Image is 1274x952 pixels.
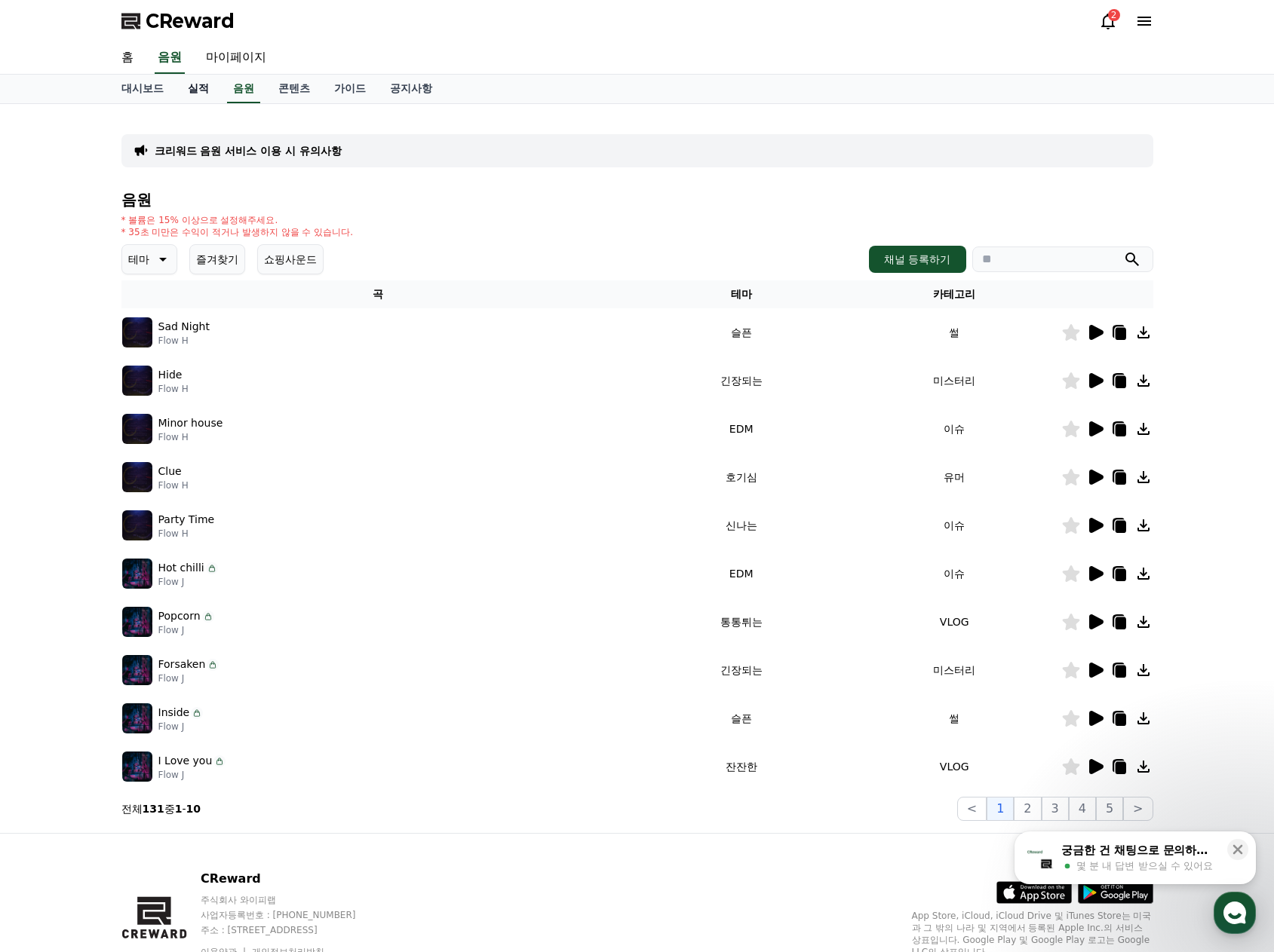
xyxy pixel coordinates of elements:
[158,608,201,624] p: Popcorn
[122,607,152,637] img: music
[128,249,149,270] p: 테마
[143,803,164,815] strong: 131
[1014,797,1041,821] button: 2
[634,501,848,549] td: 신나는
[158,657,206,672] p: Forsaken
[201,909,385,921] p: 사업자등록번호 : [PHONE_NUMBER]
[158,721,204,733] p: Flow J
[634,742,848,791] td: 잔잔한
[5,478,100,516] a: 홈
[158,431,223,443] p: Flow H
[122,559,152,589] img: music
[109,75,176,103] a: 대시보드
[122,510,152,540] img: music
[158,415,223,431] p: Minor house
[848,453,1061,501] td: 유머
[158,464,182,479] p: Clue
[158,576,218,588] p: Flow J
[1123,797,1153,821] button: >
[869,246,965,273] button: 채널 등록하기
[158,624,214,636] p: Flow J
[848,308,1061,357] td: 썰
[122,414,152,444] img: music
[266,75,322,103] a: 콘텐츠
[848,549,1061,598] td: 이슈
[121,226,354,238] p: * 35초 미만은 수익이 적거나 발생하지 않을 수 있습니다.
[121,9,235,33] a: CReward
[201,870,385,888] p: CReward
[1108,9,1120,21] div: 2
[194,42,278,74] a: 마이페이지
[158,769,226,781] p: Flow J
[122,703,152,733] img: music
[146,9,235,33] span: CReward
[155,143,342,158] a: 크리워드 음원 서비스 이용 시 유의사항
[158,479,189,491] p: Flow H
[189,244,245,274] button: 즐겨찾기
[121,280,635,308] th: 곡
[634,280,848,308] th: 테마
[121,244,177,274] button: 테마
[1099,12,1117,30] a: 2
[848,501,1061,549] td: 이슈
[848,694,1061,742] td: 썰
[634,549,848,598] td: EDM
[158,560,204,576] p: Hot chilli
[158,335,210,347] p: Flow H
[138,501,156,513] span: 대화
[848,357,1061,405] td: 미스터리
[100,478,195,516] a: 대화
[155,42,185,74] a: 음원
[378,75,444,103] a: 공지사항
[848,280,1061,308] th: 카테고리
[634,357,848,405] td: 긴장되는
[122,655,152,685] img: music
[987,797,1014,821] button: 1
[121,801,201,816] p: 전체 중 -
[201,924,385,936] p: 주소 : [STREET_ADDRESS]
[122,317,152,347] img: music
[158,672,219,684] p: Flow J
[158,528,215,540] p: Flow H
[227,75,260,103] a: 음원
[634,453,848,501] td: 호기심
[158,367,183,383] p: Hide
[1042,797,1069,821] button: 3
[848,646,1061,694] td: 미스터리
[158,383,189,395] p: Flow H
[848,405,1061,453] td: 이슈
[158,512,215,528] p: Party Time
[109,42,146,74] a: 홈
[201,894,385,906] p: 주식회사 와이피랩
[322,75,378,103] a: 가이드
[848,598,1061,646] td: VLOG
[48,500,57,513] span: 홈
[195,478,290,516] a: 설정
[121,214,354,226] p: * 볼륨은 15% 이상으로 설정해주세요.
[122,462,152,492] img: music
[634,308,848,357] td: 슬픈
[634,598,848,646] td: 통통튀는
[121,191,1153,208] h4: 음원
[122,751,152,782] img: music
[1096,797,1123,821] button: 5
[175,803,183,815] strong: 1
[1069,797,1096,821] button: 4
[634,646,848,694] td: 긴장되는
[848,742,1061,791] td: VLOG
[158,753,213,769] p: I Love you
[158,319,210,335] p: Sad Night
[122,366,152,396] img: music
[634,405,848,453] td: EDM
[158,705,190,721] p: Inside
[957,797,987,821] button: <
[634,694,848,742] td: 슬픈
[257,244,324,274] button: 쇼핑사운드
[186,803,201,815] strong: 10
[233,500,251,513] span: 설정
[176,75,221,103] a: 실적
